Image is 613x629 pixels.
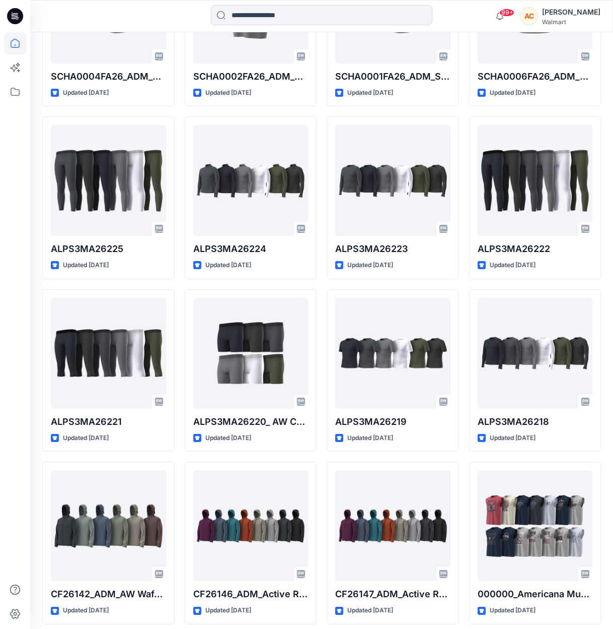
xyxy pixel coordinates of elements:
p: Updated [DATE] [347,605,393,616]
p: ALPS3MA26222 [478,242,593,256]
a: ALPS3MA26221 [51,298,166,409]
a: CF26146_ADM_Active Run Full Zip Hoodie 30SEP25 [193,470,309,581]
a: ALPS3MA26224 [193,125,309,236]
p: ALPS3MA26218 [478,415,593,429]
p: Updated [DATE] [63,88,109,98]
p: Updated [DATE] [63,433,109,444]
a: CF26147_ADM_Active Run Half Zip Hoodie 30SEP25 (1) [335,470,450,581]
a: ALPS3MA26220_ AW COOL FUZE COMPRESSION BIKE SHORT 6” INSEAM-9-28 [193,298,309,409]
p: ALPS3MA26225 [51,242,166,256]
a: ALPS3MA26218 [478,298,593,409]
p: Updated [DATE] [205,433,251,444]
p: SCHA0006FA26_ADM_HIGH CREW CAP TEE [478,70,593,84]
p: SCHA0001FA26_ADM_SS SWING TEE_140GSM [335,70,450,84]
p: Updated [DATE] [490,433,535,444]
span: 99+ [499,9,514,17]
p: ALPS3MA26223 [335,242,450,256]
p: Updated [DATE] [347,433,393,444]
p: Updated [DATE] [490,88,535,98]
p: Updated [DATE] [205,605,251,616]
p: Updated [DATE] [63,605,109,616]
p: Updated [DATE] [63,260,109,271]
p: Updated [DATE] [205,88,251,98]
p: Updated [DATE] [347,260,393,271]
p: CF26146_ADM_Active Run Full Zip Hoodie [DATE] [193,587,309,601]
p: Updated [DATE] [490,260,535,271]
p: ALPS3MA26224 [193,242,309,256]
p: SCHA0002FA26_ADM_SS OVERSIZED TEE_190GSM [193,70,309,84]
p: ALPS3MA26220_ AW COOL FUZE COMPRESSION BIKE SHORT 6” INSEAM-9-28 [193,415,309,429]
p: Updated [DATE] [205,260,251,271]
p: ALPS3MA26219 [335,415,450,429]
p: CF26147_ADM_Active Run Half Zip Hoodie [DATE] (1) [335,587,450,601]
div: Walmart [542,18,600,26]
p: Updated [DATE] [490,605,535,616]
a: ALPS3MA26225 [51,125,166,236]
p: Updated [DATE] [347,88,393,98]
p: SCHA0004FA26_ADM_SS SWING TEE_190GSM [51,70,166,84]
div: AC [520,7,538,25]
a: ALPS3MA26222 [478,125,593,236]
a: ALPS3MA26223 [335,125,450,236]
p: CF26142_ADM_AW Waffle Scuba FZ [51,587,166,601]
p: ALPS3MA26221 [51,415,166,429]
a: CF26142_ADM_AW Waffle Scuba FZ [51,470,166,581]
a: 000000_Americana Muscle Tee [478,470,593,581]
p: 000000_Americana Muscle Tee [478,587,593,601]
a: ALPS3MA26219 [335,298,450,409]
div: [PERSON_NAME] [542,6,600,18]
